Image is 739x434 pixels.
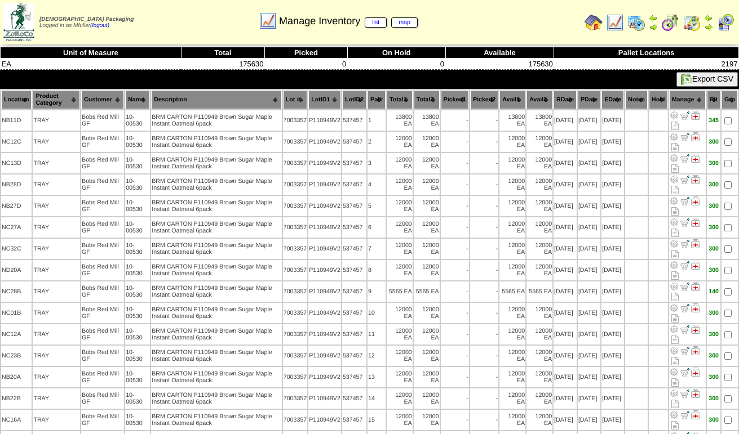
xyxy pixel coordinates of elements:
td: [DATE] [554,196,577,216]
td: Bobs Red Mill GF [81,217,124,238]
th: Hold [649,90,668,109]
td: 5565 EA [414,281,440,302]
td: 12000 EA [387,303,413,323]
th: Description [151,90,281,109]
td: BRM CARTON P110949 Brown Sugar Maple Instant Oatmeal 6pack [151,281,281,302]
td: 12000 EA [499,217,525,238]
img: Move [680,111,689,120]
td: 12000 EA [387,260,413,280]
img: Manage Hold [691,175,700,184]
td: - [470,239,498,259]
td: P110949V2 [308,217,341,238]
td: 7003357 [283,217,308,238]
td: 10-00530 [125,260,150,280]
td: 12000 EA [387,175,413,195]
td: [DATE] [554,110,577,131]
a: map [391,17,418,28]
td: TRAY [33,153,80,173]
th: Manage [669,90,706,109]
td: 10-00530 [125,110,150,131]
th: PDate [578,90,600,109]
td: 7003357 [283,239,308,259]
td: [DATE] [554,281,577,302]
td: 1 [368,110,386,131]
td: TRAY [33,110,80,131]
td: 12000 EA [414,175,440,195]
div: 300 [707,267,720,274]
td: [DATE] [578,196,600,216]
td: 12000 EA [414,132,440,152]
td: NC12C [1,132,32,152]
span: [DEMOGRAPHIC_DATA] Packaging [39,16,134,23]
th: Name [125,90,150,109]
td: 175630 [181,59,264,70]
td: NC01B [1,303,32,323]
img: Manage Hold [691,218,700,227]
td: Bobs Red Mill GF [81,175,124,195]
th: Lot # [283,90,308,109]
td: 0 [347,59,445,70]
td: - [470,217,498,238]
td: 12000 EA [499,196,525,216]
td: 12000 EA [526,175,552,195]
th: Total2 [414,90,440,109]
img: Move [680,154,689,163]
td: TRAY [33,217,80,238]
td: 12000 EA [414,260,440,280]
td: TRAY [33,303,80,323]
img: Manage Hold [691,196,700,205]
img: calendarcustomer.gif [716,14,734,32]
td: Bobs Red Mill GF [81,196,124,216]
td: - [441,260,469,280]
td: BRM CARTON P110949 Brown Sugar Maple Instant Oatmeal 6pack [151,303,281,323]
img: Manage Hold [691,303,700,312]
img: zoroco-logo-small.webp [3,3,34,41]
td: 10-00530 [125,239,150,259]
img: Move [680,389,689,398]
td: NC13D [1,153,32,173]
i: Note [671,229,679,237]
td: NB27D [1,196,32,216]
td: - [441,239,469,259]
td: [DATE] [578,217,600,238]
td: 12000 EA [526,196,552,216]
i: Note [671,207,679,216]
td: 12000 EA [387,132,413,152]
td: 5565 EA [387,281,413,302]
th: Grp [722,90,738,109]
td: 9 [368,281,386,302]
th: Picked [265,47,348,59]
td: - [441,153,469,173]
td: P110949V2 [308,175,341,195]
th: RDate [554,90,577,109]
td: [DATE] [601,153,624,173]
td: 12000 EA [526,239,552,259]
img: Manage Hold [691,325,700,334]
td: 7003357 [283,303,308,323]
img: Adjust [670,389,679,398]
td: ND20A [1,260,32,280]
img: Adjust [670,261,679,270]
td: [DATE] [554,132,577,152]
td: 7 [368,239,386,259]
td: P110949V2 [308,153,341,173]
img: line_graph.gif [606,14,624,32]
th: Plt [707,90,720,109]
td: 10 [368,303,386,323]
td: [DATE] [601,303,624,323]
td: P110949V2 [308,239,341,259]
td: 175630 [445,59,554,70]
td: 7003357 [283,175,308,195]
td: 537457 [342,239,366,259]
td: BRM CARTON P110949 Brown Sugar Maple Instant Oatmeal 6pack [151,217,281,238]
td: 12000 EA [414,217,440,238]
img: Move [680,368,689,377]
th: Pal# [368,90,386,109]
td: Bobs Red Mill GF [81,153,124,173]
i: Note [671,122,679,130]
td: 537457 [342,260,366,280]
td: - [470,110,498,131]
a: (logout) [90,23,109,29]
img: line_graph.gif [259,12,277,30]
td: 537457 [342,196,366,216]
